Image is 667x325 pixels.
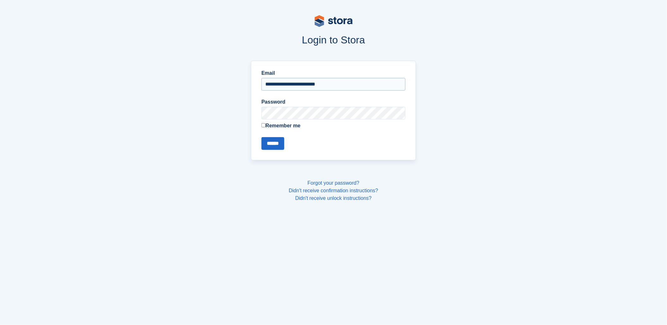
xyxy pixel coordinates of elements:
input: Remember me [261,123,266,127]
label: Remember me [261,122,406,130]
label: Email [261,69,406,77]
a: Didn't receive unlock instructions? [295,195,372,201]
a: Forgot your password? [308,180,360,186]
h1: Login to Stora [130,34,537,46]
img: stora-logo-53a41332b3708ae10de48c4981b4e9114cc0af31d8433b30ea865607fb682f29.svg [315,15,353,27]
a: Didn't receive confirmation instructions? [289,188,378,193]
label: Password [261,98,406,106]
